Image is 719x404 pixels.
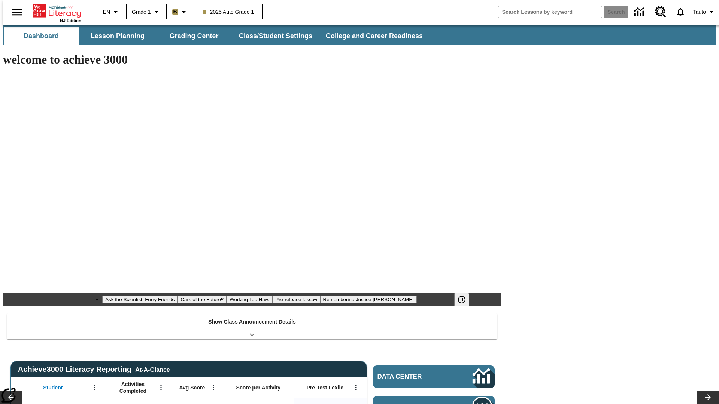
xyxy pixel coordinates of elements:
[103,8,110,16] span: EN
[169,5,191,19] button: Boost Class color is light brown. Change class color
[132,8,151,16] span: Grade 1
[320,296,417,303] button: Slide 5 Remembering Justice O'Connor
[4,27,79,45] button: Dashboard
[6,1,28,23] button: Open side menu
[236,384,281,391] span: Score per Activity
[102,296,178,303] button: Slide 1 Ask the Scientist: Furry Friends
[203,8,254,16] span: 2025 Auto Grade 1
[3,27,430,45] div: SubNavbar
[690,5,719,19] button: Profile/Settings
[373,365,495,388] a: Data Center
[43,384,63,391] span: Student
[108,381,158,394] span: Activities Completed
[307,384,344,391] span: Pre-Test Lexile
[697,391,719,404] button: Lesson carousel, Next
[3,53,501,67] h1: welcome to achieve 3000
[671,2,690,22] a: Notifications
[80,27,155,45] button: Lesson Planning
[693,8,706,16] span: Tauto
[3,25,716,45] div: SubNavbar
[272,296,320,303] button: Slide 4 Pre-release lesson
[135,365,170,373] div: At-A-Glance
[377,373,448,380] span: Data Center
[498,6,602,18] input: search field
[350,382,361,393] button: Open Menu
[89,382,100,393] button: Open Menu
[320,27,429,45] button: College and Career Readiness
[208,382,219,393] button: Open Menu
[233,27,318,45] button: Class/Student Settings
[100,5,124,19] button: Language: EN, Select a language
[33,3,81,23] div: Home
[173,7,177,16] span: B
[227,296,272,303] button: Slide 3 Working Too Hard
[208,318,296,326] p: Show Class Announcement Details
[33,3,81,18] a: Home
[630,2,650,22] a: Data Center
[650,2,671,22] a: Resource Center, Will open in new tab
[155,382,167,393] button: Open Menu
[7,313,497,339] div: Show Class Announcement Details
[454,293,477,306] div: Pause
[178,296,227,303] button: Slide 2 Cars of the Future?
[157,27,231,45] button: Grading Center
[454,293,469,306] button: Pause
[129,5,164,19] button: Grade: Grade 1, Select a grade
[60,18,81,23] span: NJ Edition
[18,365,170,374] span: Achieve3000 Literacy Reporting
[179,384,205,391] span: Avg Score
